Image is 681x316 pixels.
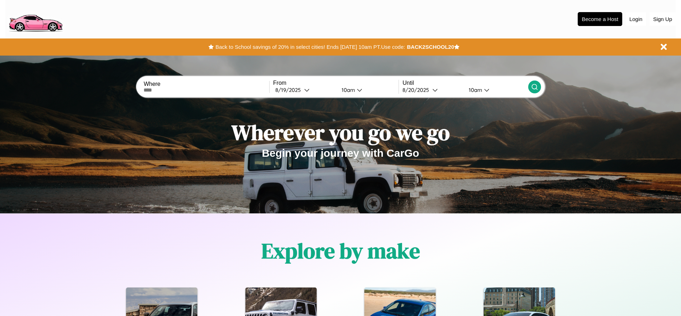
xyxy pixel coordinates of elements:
h1: Explore by make [261,236,420,265]
div: 10am [465,87,484,93]
button: Sign Up [650,12,676,26]
div: 8 / 19 / 2025 [275,87,304,93]
button: 8/19/2025 [273,86,336,94]
button: Login [626,12,646,26]
label: Where [144,81,269,87]
button: Back to School savings of 20% in select cities! Ends [DATE] 10am PT.Use code: [214,42,407,52]
img: logo [5,4,66,33]
button: 10am [463,86,528,94]
b: BACK2SCHOOL20 [407,44,454,50]
div: 8 / 20 / 2025 [402,87,432,93]
label: Until [402,80,528,86]
label: From [273,80,399,86]
button: 10am [336,86,399,94]
button: Become a Host [578,12,622,26]
div: 10am [338,87,357,93]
